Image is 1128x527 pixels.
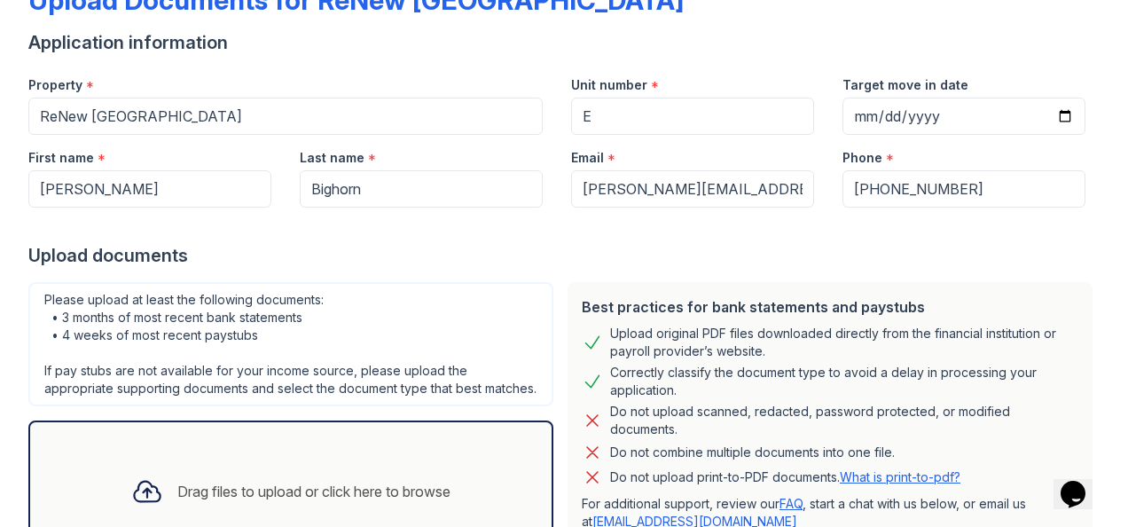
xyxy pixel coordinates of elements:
[177,481,450,502] div: Drag files to upload or click here to browse
[571,149,604,167] label: Email
[610,468,960,486] p: Do not upload print-to-PDF documents.
[300,149,364,167] label: Last name
[842,149,882,167] label: Phone
[610,442,895,463] div: Do not combine multiple documents into one file.
[610,325,1078,360] div: Upload original PDF files downloaded directly from the financial institution or payroll provider’...
[842,76,968,94] label: Target move in date
[610,364,1078,399] div: Correctly classify the document type to avoid a delay in processing your application.
[28,76,82,94] label: Property
[571,76,647,94] label: Unit number
[28,149,94,167] label: First name
[28,243,1100,268] div: Upload documents
[840,469,960,484] a: What is print-to-pdf?
[582,296,1078,318] div: Best practices for bank statements and paystubs
[1054,456,1110,509] iframe: chat widget
[28,30,1100,55] div: Application information
[779,496,803,511] a: FAQ
[28,282,553,406] div: Please upload at least the following documents: • 3 months of most recent bank statements • 4 wee...
[610,403,1078,438] div: Do not upload scanned, redacted, password protected, or modified documents.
